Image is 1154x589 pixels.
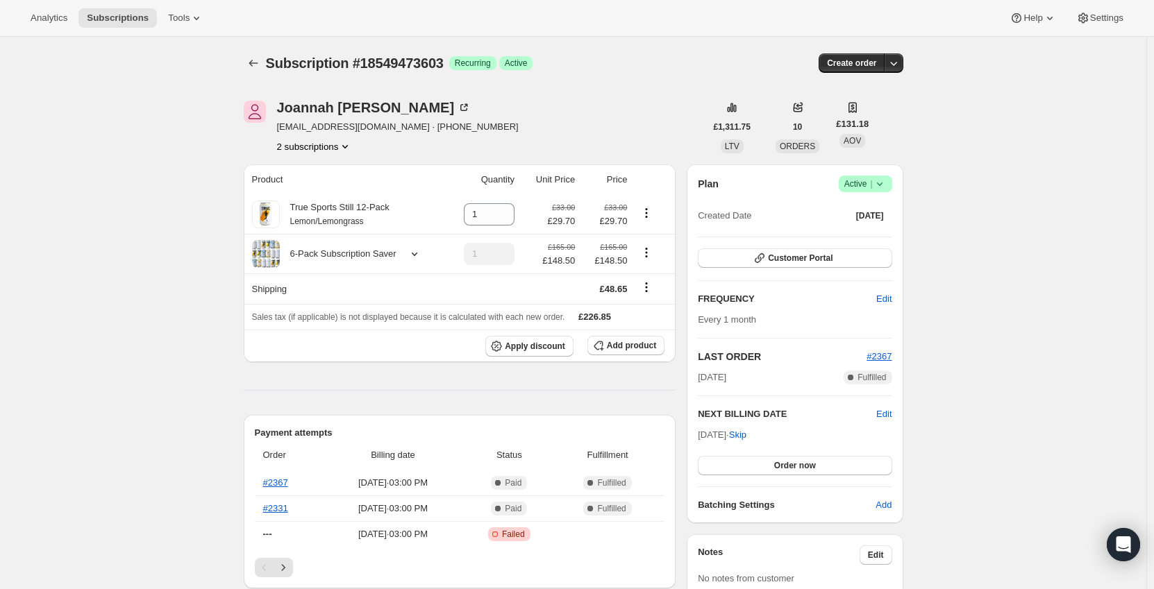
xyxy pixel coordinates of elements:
[579,164,631,195] th: Price
[698,407,876,421] h2: NEXT BILLING DATE
[698,545,860,565] h3: Notes
[252,200,280,228] img: product img
[255,558,665,577] nav: Pagination
[548,243,575,251] small: £165.00
[468,448,551,462] span: Status
[485,336,574,357] button: Apply discount
[583,214,627,228] span: £29.70
[785,117,810,137] button: 10
[326,502,459,515] span: [DATE] · 03:00 PM
[277,101,471,114] div: Joannah [PERSON_NAME]
[780,142,815,151] span: ORDERS
[455,58,491,69] span: Recurring
[326,476,459,490] span: [DATE] · 03:00 PM
[698,573,794,583] span: No notes from customer
[827,58,876,69] span: Create order
[597,477,626,488] span: Fulfilled
[844,177,887,191] span: Active
[698,370,726,384] span: [DATE]
[856,210,884,221] span: [DATE]
[848,206,892,225] button: [DATE]
[266,56,444,71] span: Subscription #18549473603
[698,498,876,512] h6: Batching Settings
[542,254,575,268] span: £148.50
[252,240,280,268] img: product img
[868,549,884,561] span: Edit
[1107,528,1140,561] div: Open Intercom Messenger
[505,58,528,69] span: Active
[547,214,575,228] span: £29.70
[867,351,892,361] a: #2367
[559,448,656,462] span: Fulfillment
[607,340,656,351] span: Add product
[168,12,190,24] span: Tools
[244,53,263,73] button: Subscriptions
[774,460,816,471] span: Order now
[600,243,627,251] small: £165.00
[876,407,892,421] button: Edit
[698,177,719,191] h2: Plan
[868,288,900,310] button: Edit
[836,117,869,131] span: £131.18
[698,292,876,306] h2: FREQUENCY
[768,253,833,264] span: Customer Portal
[578,311,611,322] span: £226.85
[31,12,67,24] span: Analytics
[252,312,565,322] span: Sales tax (if applicable) is not displayed because it is calculated with each new order.
[698,314,756,325] span: Every 1 month
[22,8,76,28] button: Analytics
[505,503,521,514] span: Paid
[870,178,872,189] span: |
[255,426,665,440] h2: Payment attempts
[263,503,288,513] a: #2331
[635,245,658,260] button: Product actions
[698,350,867,364] h2: LAST ORDER
[876,498,892,512] span: Add
[698,429,746,440] span: [DATE] ·
[290,216,364,226] small: Lemon/Lemongrass
[277,120,519,134] span: [EMAIL_ADDRESS][DOMAIN_NAME] · [PHONE_NUMBER]
[280,247,396,261] div: 6-Pack Subscription Saver
[326,448,459,462] span: Billing date
[78,8,157,28] button: Subscriptions
[721,424,755,446] button: Skip
[277,139,353,153] button: Product actions
[844,136,861,146] span: AOV
[604,203,627,212] small: £33.00
[858,372,886,383] span: Fulfilled
[1001,8,1064,28] button: Help
[714,121,751,133] span: £1,311.75
[729,428,746,442] span: Skip
[597,503,626,514] span: Fulfilled
[698,209,751,223] span: Created Date
[280,200,390,228] div: True Sports Still 12-Pack
[87,12,149,24] span: Subscriptions
[587,336,664,355] button: Add product
[263,477,288,488] a: #2367
[274,558,293,577] button: Next
[263,529,272,539] span: ---
[326,527,459,541] span: [DATE] · 03:00 PM
[244,164,444,195] th: Product
[1090,12,1123,24] span: Settings
[444,164,519,195] th: Quantity
[583,254,627,268] span: £148.50
[705,117,759,137] button: £1,311.75
[255,440,323,470] th: Order
[502,529,525,540] span: Failed
[725,142,739,151] span: LTV
[876,292,892,306] span: Edit
[505,477,521,488] span: Paid
[244,273,444,304] th: Shipping
[600,284,628,294] span: £48.65
[1023,12,1042,24] span: Help
[635,280,658,295] button: Shipping actions
[552,203,575,212] small: £33.00
[793,121,802,133] span: 10
[867,350,892,364] button: #2367
[160,8,212,28] button: Tools
[867,494,900,516] button: Add
[635,205,658,221] button: Product actions
[505,341,565,352] span: Apply discount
